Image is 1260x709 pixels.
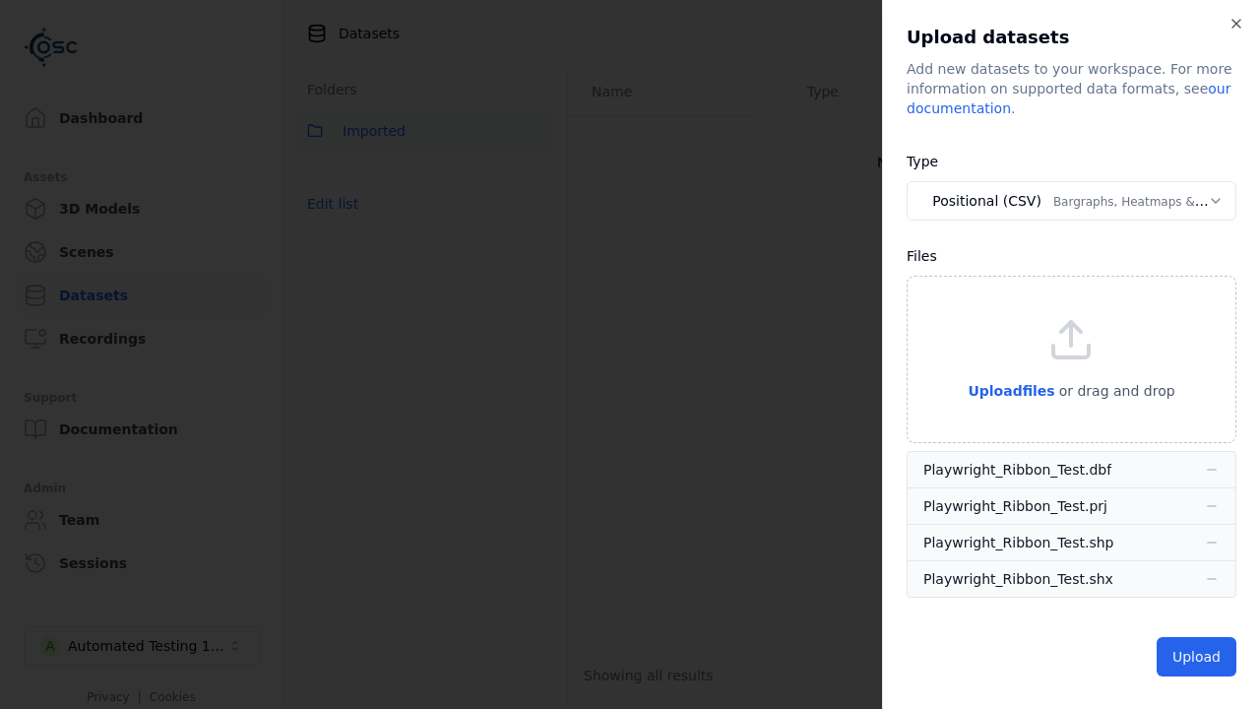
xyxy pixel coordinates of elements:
[923,496,1107,516] div: Playwright_Ribbon_Test.prj
[907,59,1236,118] div: Add new datasets to your workspace. For more information on supported data formats, see .
[907,24,1236,51] h2: Upload datasets
[968,383,1054,399] span: Upload files
[907,154,938,169] label: Type
[923,533,1113,552] div: Playwright_Ribbon_Test.shp
[907,248,937,264] label: Files
[923,460,1111,480] div: Playwright_Ribbon_Test.dbf
[923,569,1113,589] div: Playwright_Ribbon_Test.shx
[1055,379,1175,403] p: or drag and drop
[1157,637,1236,677] button: Upload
